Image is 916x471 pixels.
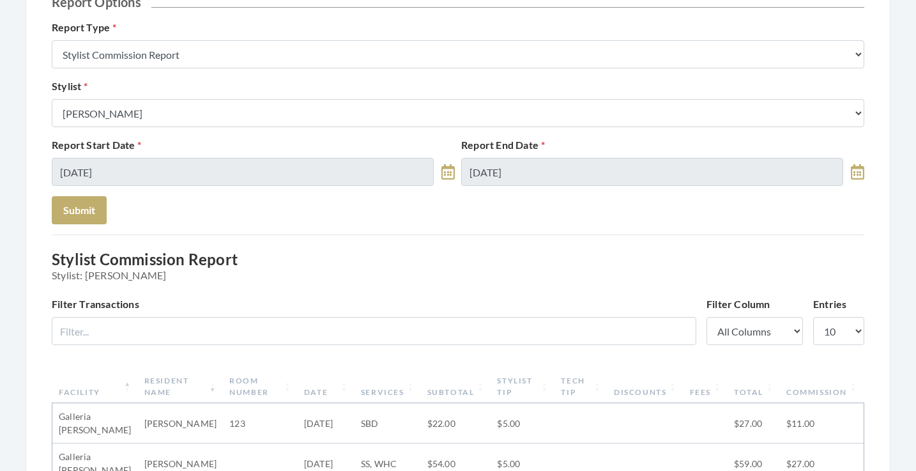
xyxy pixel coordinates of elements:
[461,158,843,186] input: Select Date
[223,403,298,444] td: 123
[607,370,683,403] th: Discounts: activate to sort column ascending
[52,251,864,281] h3: Stylist Commission Report
[491,370,554,403] th: Stylist Tip: activate to sort column ascending
[780,403,864,444] td: $11.00
[683,370,728,403] th: Fees: activate to sort column ascending
[52,317,696,345] input: Filter...
[355,370,421,403] th: Services: activate to sort column ascending
[706,297,770,312] label: Filter Column
[554,370,607,403] th: Tech Tip: activate to sort column ascending
[421,370,491,403] th: Subtotal: activate to sort column ascending
[780,370,864,403] th: Commission: activate to sort column ascending
[223,370,298,403] th: Room Number: activate to sort column ascending
[298,370,355,403] th: Date: activate to sort column ascending
[52,158,434,186] input: Select Date
[138,403,224,444] td: [PERSON_NAME]
[52,196,107,224] button: Submit
[441,158,455,186] a: toggle
[461,137,545,153] label: Report End Date
[52,370,138,403] th: Facility: activate to sort column descending
[728,370,780,403] th: Total: activate to sort column ascending
[52,79,88,94] label: Stylist
[138,370,224,403] th: Resident Name: activate to sort column ascending
[421,403,491,444] td: $22.00
[52,403,138,444] td: Galleria [PERSON_NAME]
[52,269,864,281] span: Stylist: [PERSON_NAME]
[491,403,554,444] td: $5.00
[52,20,116,35] label: Report Type
[728,403,780,444] td: $27.00
[52,137,142,153] label: Report Start Date
[355,403,421,444] td: SBD
[851,158,864,186] a: toggle
[298,403,355,444] td: [DATE]
[52,297,139,312] label: Filter Transactions
[813,297,846,312] label: Entries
